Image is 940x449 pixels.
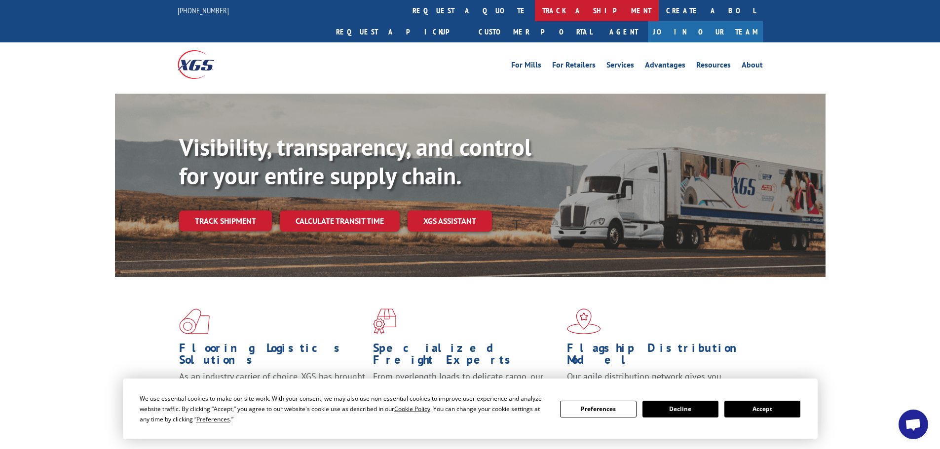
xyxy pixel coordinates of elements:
[179,342,366,371] h1: Flooring Logistics Solutions
[280,210,400,232] a: Calculate transit time
[408,210,492,232] a: XGS ASSISTANT
[179,210,272,231] a: Track shipment
[642,401,718,417] button: Decline
[567,371,749,394] span: Our agile distribution network gives you nationwide inventory management on demand.
[196,415,230,423] span: Preferences
[696,61,731,72] a: Resources
[179,309,210,334] img: xgs-icon-total-supply-chain-intelligence-red
[140,393,548,424] div: We use essential cookies to make our site work. With your consent, we may also use non-essential ...
[373,309,396,334] img: xgs-icon-focused-on-flooring-red
[742,61,763,72] a: About
[648,21,763,42] a: Join Our Team
[178,5,229,15] a: [PHONE_NUMBER]
[899,410,928,439] div: Open chat
[511,61,541,72] a: For Mills
[600,21,648,42] a: Agent
[373,342,560,371] h1: Specialized Freight Experts
[724,401,800,417] button: Accept
[560,401,636,417] button: Preferences
[567,309,601,334] img: xgs-icon-flagship-distribution-model-red
[179,132,531,191] b: Visibility, transparency, and control for your entire supply chain.
[329,21,471,42] a: Request a pickup
[123,379,818,439] div: Cookie Consent Prompt
[394,405,430,413] span: Cookie Policy
[373,371,560,414] p: From overlength loads to delicate cargo, our experienced staff knows the best way to move your fr...
[179,371,365,406] span: As an industry carrier of choice, XGS has brought innovation and dedication to flooring logistics...
[567,342,753,371] h1: Flagship Distribution Model
[471,21,600,42] a: Customer Portal
[606,61,634,72] a: Services
[552,61,596,72] a: For Retailers
[645,61,685,72] a: Advantages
